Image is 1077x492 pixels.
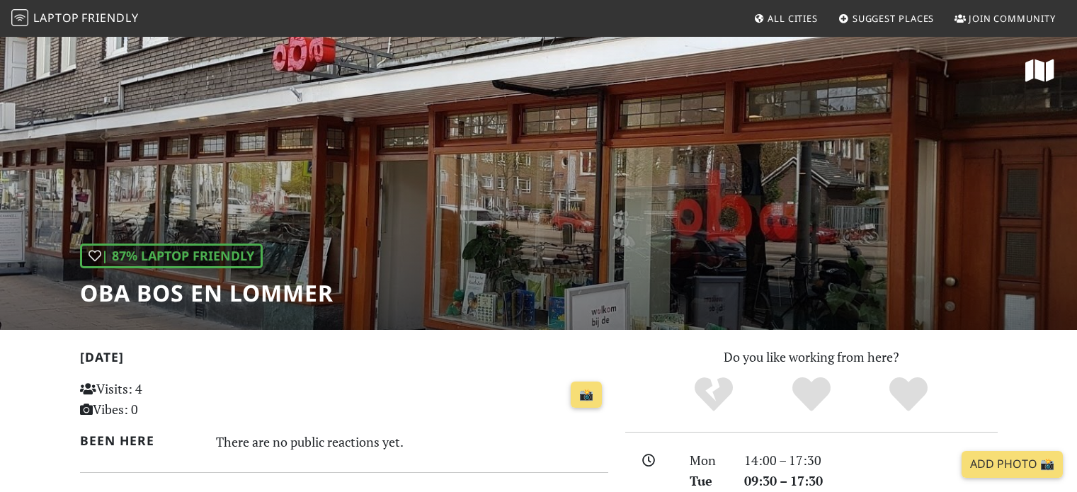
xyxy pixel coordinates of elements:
[736,471,1006,491] div: 09:30 – 17:30
[969,12,1056,25] span: Join Community
[625,347,998,367] p: Do you like working from here?
[80,379,245,420] p: Visits: 4 Vibes: 0
[33,10,79,25] span: Laptop
[736,450,1006,471] div: 14:00 – 17:30
[860,375,957,414] div: Definitely!
[80,280,334,307] h1: OBA Bos en Lommer
[748,6,824,31] a: All Cities
[81,10,138,25] span: Friendly
[80,244,263,268] div: | 87% Laptop Friendly
[949,6,1061,31] a: Join Community
[571,382,602,408] a: 📸
[11,6,139,31] a: LaptopFriendly LaptopFriendly
[665,375,763,414] div: No
[681,471,735,491] div: Tue
[216,430,608,453] div: There are no public reactions yet.
[80,433,200,448] h2: Been here
[833,6,940,31] a: Suggest Places
[962,451,1063,478] a: Add Photo 📸
[763,375,860,414] div: Yes
[80,350,608,370] h2: [DATE]
[853,12,935,25] span: Suggest Places
[768,12,818,25] span: All Cities
[681,450,735,471] div: Mon
[11,9,28,26] img: LaptopFriendly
